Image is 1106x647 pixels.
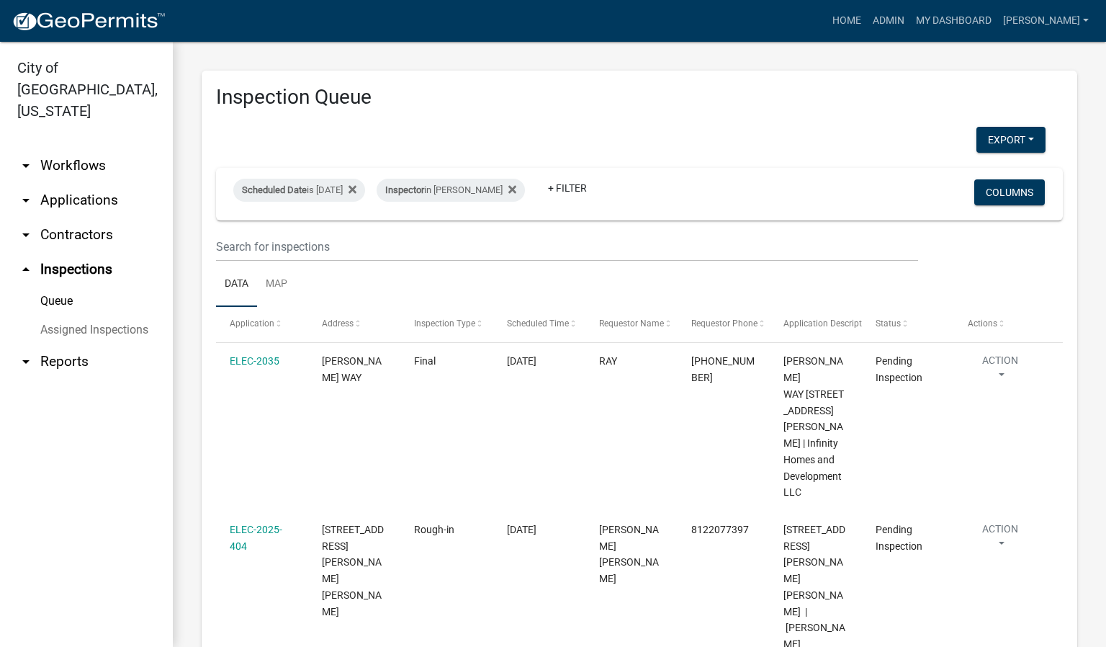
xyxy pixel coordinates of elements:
[968,522,1033,558] button: Action
[216,85,1063,110] h3: Inspection Queue
[233,179,365,202] div: is [DATE]
[536,175,598,201] a: + Filter
[876,318,901,329] span: Status
[599,524,659,584] span: Christopher Lee Robertson
[783,318,874,329] span: Application Description
[599,318,664,329] span: Requestor Name
[691,355,755,383] span: 502-262-0455
[493,307,585,342] datatable-header-cell: Scheduled Time
[216,307,308,342] datatable-header-cell: Application
[257,262,296,308] a: Map
[678,307,770,342] datatable-header-cell: Requestor Phone
[322,318,354,329] span: Address
[599,355,617,367] span: RAY
[17,226,35,244] i: arrow_drop_down
[414,355,436,367] span: Final
[691,524,749,535] span: 8122077397
[230,355,279,367] a: ELEC-2035
[216,232,918,262] input: Search for inspections
[385,184,424,195] span: Inspector
[230,524,282,552] a: ELEC-2025-404
[308,307,400,342] datatable-header-cell: Address
[507,353,572,370] div: [DATE]
[876,524,922,552] span: Pending Inspection
[17,192,35,209] i: arrow_drop_down
[17,353,35,370] i: arrow_drop_down
[974,179,1045,205] button: Columns
[876,355,922,383] span: Pending Inspection
[322,524,384,617] span: 4203 MARY EMMA DRIVE
[954,307,1046,342] datatable-header-cell: Actions
[242,184,307,195] span: Scheduled Date
[216,262,257,308] a: Data
[968,353,1033,389] button: Action
[783,355,844,498] span: BALES WAY 3003 Bales Way | Infinity Homes and Development LLC
[976,127,1046,153] button: Export
[968,318,997,329] span: Actions
[400,307,493,342] datatable-header-cell: Inspection Type
[862,307,954,342] datatable-header-cell: Status
[507,522,572,538] div: [DATE]
[997,7,1094,35] a: [PERSON_NAME]
[17,261,35,278] i: arrow_drop_up
[414,524,454,535] span: Rough-in
[17,157,35,174] i: arrow_drop_down
[827,7,867,35] a: Home
[230,318,274,329] span: Application
[507,318,569,329] span: Scheduled Time
[691,318,757,329] span: Requestor Phone
[910,7,997,35] a: My Dashboard
[322,355,382,383] span: BALES WAY
[414,318,475,329] span: Inspection Type
[585,307,677,342] datatable-header-cell: Requestor Name
[377,179,525,202] div: in [PERSON_NAME]
[770,307,862,342] datatable-header-cell: Application Description
[867,7,910,35] a: Admin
